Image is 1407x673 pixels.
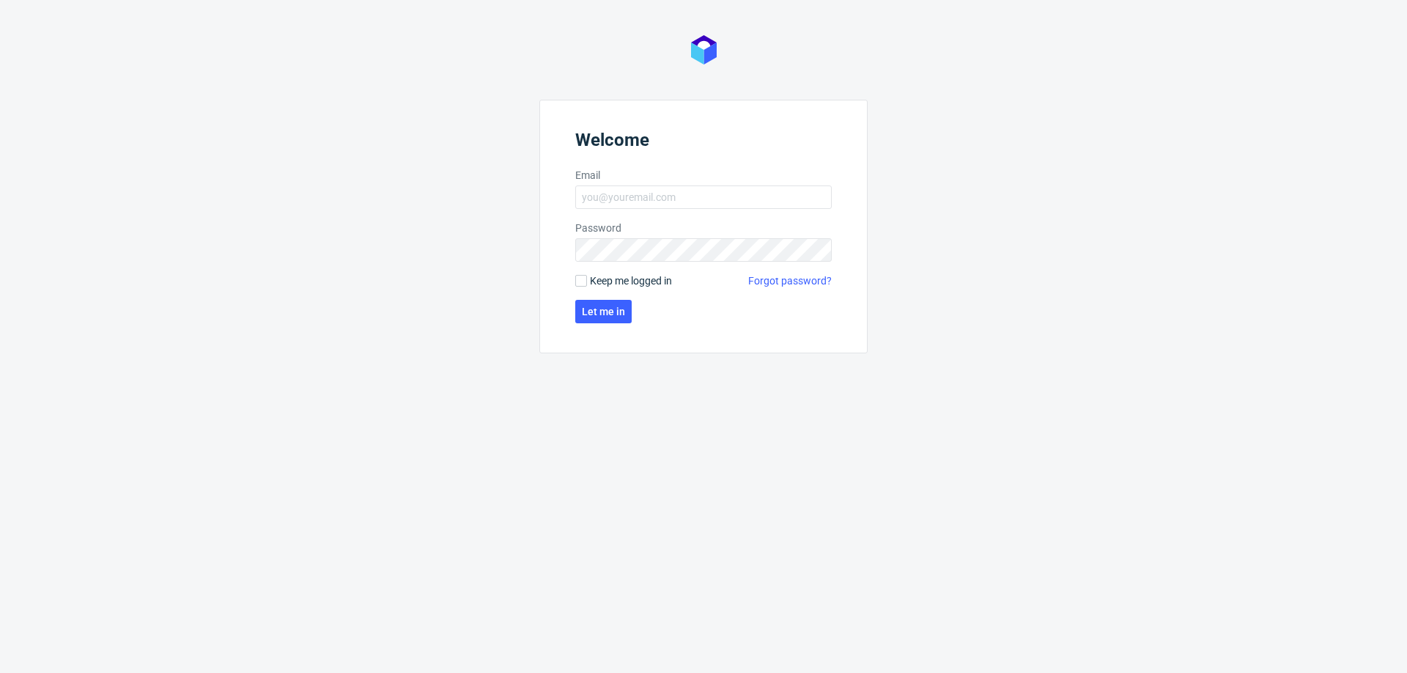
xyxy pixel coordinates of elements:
span: Let me in [582,306,625,317]
input: you@youremail.com [575,185,832,209]
header: Welcome [575,130,832,156]
span: Keep me logged in [590,273,672,288]
a: Forgot password? [748,273,832,288]
label: Email [575,168,832,183]
button: Let me in [575,300,632,323]
label: Password [575,221,832,235]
